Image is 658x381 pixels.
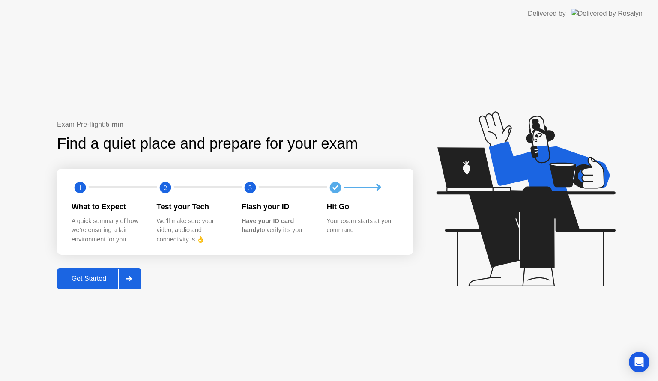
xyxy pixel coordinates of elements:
text: 3 [248,184,252,192]
div: We’ll make sure your video, audio and connectivity is 👌 [157,217,228,244]
div: Find a quiet place and prepare for your exam [57,132,359,155]
div: Get Started [60,275,118,283]
div: to verify it’s you [242,217,313,235]
b: Have your ID card handy [242,217,294,234]
text: 1 [78,184,82,192]
img: Delivered by Rosalyn [571,9,643,18]
div: Test your Tech [157,201,228,212]
div: Exam Pre-flight: [57,119,413,130]
div: A quick summary of how we’re ensuring a fair environment for you [72,217,143,244]
div: Flash your ID [242,201,313,212]
text: 2 [163,184,167,192]
div: Delivered by [528,9,566,19]
b: 5 min [106,121,124,128]
button: Get Started [57,268,141,289]
div: Your exam starts at your command [327,217,398,235]
div: What to Expect [72,201,143,212]
div: Hit Go [327,201,398,212]
div: Open Intercom Messenger [629,352,649,372]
